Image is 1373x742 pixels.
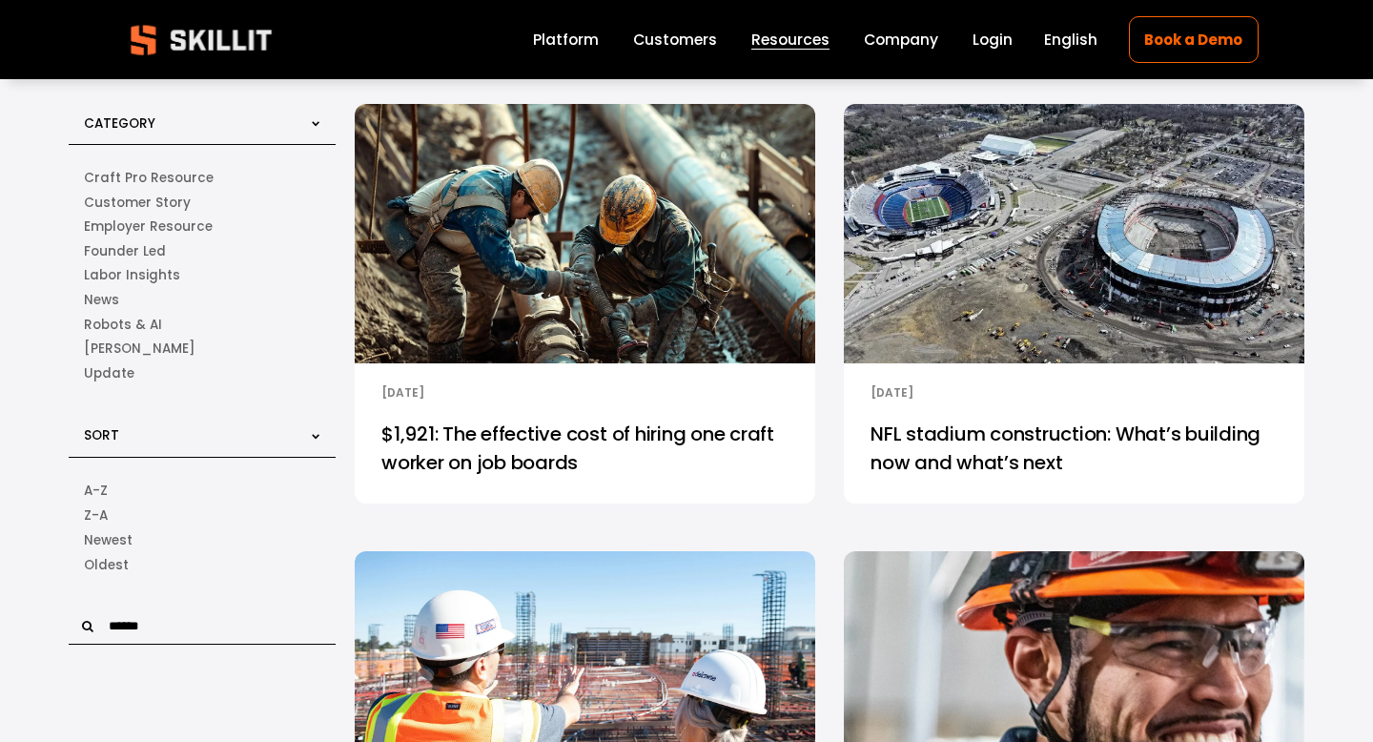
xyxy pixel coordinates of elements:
a: Login [973,27,1013,52]
span: Category [84,114,155,133]
a: Update [84,361,320,386]
a: $1,921: The effective cost of hiring one craft worker on job boards [355,404,815,504]
span: English [1044,29,1097,51]
a: Alphabetical [84,479,320,504]
img: Skillit [114,11,288,69]
span: A-Z [84,481,108,502]
a: Customers [633,27,717,52]
a: Customer Story [84,191,320,216]
a: Craft Pro Resource [84,166,320,191]
a: News [84,288,320,313]
a: Employer Resource [84,215,320,239]
img: $1,921: The effective cost of hiring one craft worker on job boards [353,103,818,364]
span: Oldest [84,555,129,576]
a: Date [84,528,320,553]
span: Resources [751,29,830,51]
span: Newest [84,530,133,551]
time: [DATE] [871,384,913,401]
a: folder dropdown [751,27,830,52]
a: Robots & AI [84,313,320,338]
span: Sort [84,427,119,445]
a: Date [84,553,320,578]
a: Book a Demo [1129,16,1259,63]
a: NFL stadium construction: What’s building now and what’s next [844,404,1304,504]
div: language picker [1044,27,1097,52]
a: Sam [84,337,320,361]
time: [DATE] [381,384,424,401]
a: Company [864,27,938,52]
a: Platform [533,27,599,52]
a: Labor Insights [84,263,320,288]
a: Founder Led [84,239,320,264]
span: Z-A [84,505,108,526]
a: Alphabetical [84,504,320,528]
img: NFL stadium construction: What’s building now and what’s next [842,103,1307,364]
